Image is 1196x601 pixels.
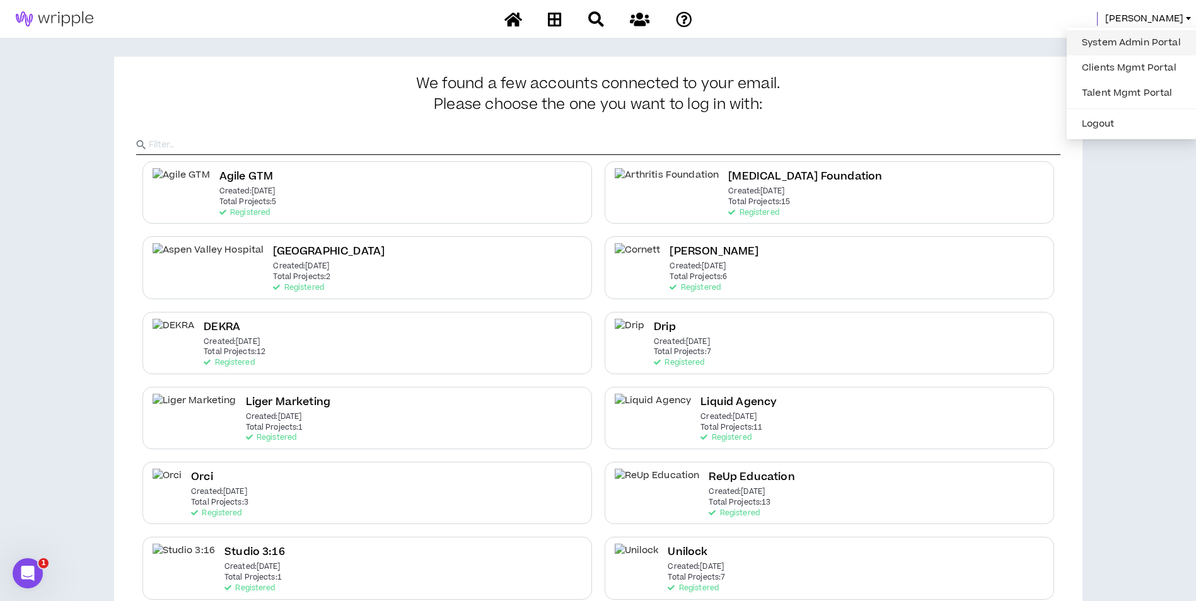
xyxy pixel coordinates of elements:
[700,413,757,421] p: Created: [DATE]
[273,262,329,271] p: Created: [DATE]
[700,394,777,411] h2: Liquid Agency
[668,544,707,561] h2: Unilock
[153,168,210,197] img: Agile GTM
[709,469,794,486] h2: ReUp Education
[728,198,790,207] p: Total Projects: 15
[219,187,276,196] p: Created: [DATE]
[246,413,302,421] p: Created: [DATE]
[273,273,330,282] p: Total Projects: 2
[709,498,770,507] p: Total Projects: 13
[700,433,751,442] p: Registered
[1074,33,1188,52] a: System Admin Portal
[191,488,247,496] p: Created: [DATE]
[224,544,285,561] h2: Studio 3:16
[153,394,236,422] img: Liger Marketing
[434,96,762,114] span: Please choose the one you want to log in with:
[204,348,265,357] p: Total Projects: 12
[670,283,720,292] p: Registered
[246,394,330,411] h2: Liger Marketing
[153,469,182,497] img: Orci
[728,187,784,196] p: Created: [DATE]
[1074,115,1188,134] button: Logout
[668,573,725,582] p: Total Projects: 7
[615,469,700,497] img: ReUp Education
[191,498,248,507] p: Total Projects: 3
[153,243,264,272] img: Aspen Valley Hospital
[204,319,240,336] h2: DEKRA
[191,469,213,486] h2: Orci
[615,319,645,347] img: Drip
[219,198,277,207] p: Total Projects: 5
[273,243,385,260] h2: [GEOGRAPHIC_DATA]
[728,209,779,217] p: Registered
[38,558,49,568] span: 1
[13,558,43,588] iframe: Intercom live chat
[1105,12,1183,26] span: [PERSON_NAME]
[224,584,275,593] p: Registered
[1074,59,1188,77] a: Clients Mgmt Portal
[153,319,195,347] img: DEKRA
[273,283,323,292] p: Registered
[700,423,762,432] p: Total Projects: 11
[219,209,270,217] p: Registered
[668,584,718,593] p: Registered
[191,509,241,518] p: Registered
[615,168,719,197] img: Arthritis Foundation
[668,563,724,571] p: Created: [DATE]
[654,348,711,357] p: Total Projects: 7
[615,243,661,272] img: Cornett
[709,488,765,496] p: Created: [DATE]
[1074,84,1188,103] a: Talent Mgmt Portal
[654,358,704,367] p: Registered
[204,358,254,367] p: Registered
[654,338,710,346] p: Created: [DATE]
[219,168,273,185] h2: Agile GTM
[670,273,727,282] p: Total Projects: 6
[615,544,659,572] img: Unilock
[670,243,758,260] h2: [PERSON_NAME]
[654,319,676,336] h2: Drip
[224,563,281,571] p: Created: [DATE]
[728,168,882,185] h2: [MEDICAL_DATA] Foundation
[670,262,726,271] p: Created: [DATE]
[224,573,282,582] p: Total Projects: 1
[709,509,759,518] p: Registered
[149,135,1060,154] input: Filter..
[246,423,303,432] p: Total Projects: 1
[153,544,216,572] img: Studio 3:16
[136,76,1060,113] h3: We found a few accounts connected to your email.
[204,338,260,346] p: Created: [DATE]
[246,433,296,442] p: Registered
[615,394,692,422] img: Liquid Agency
